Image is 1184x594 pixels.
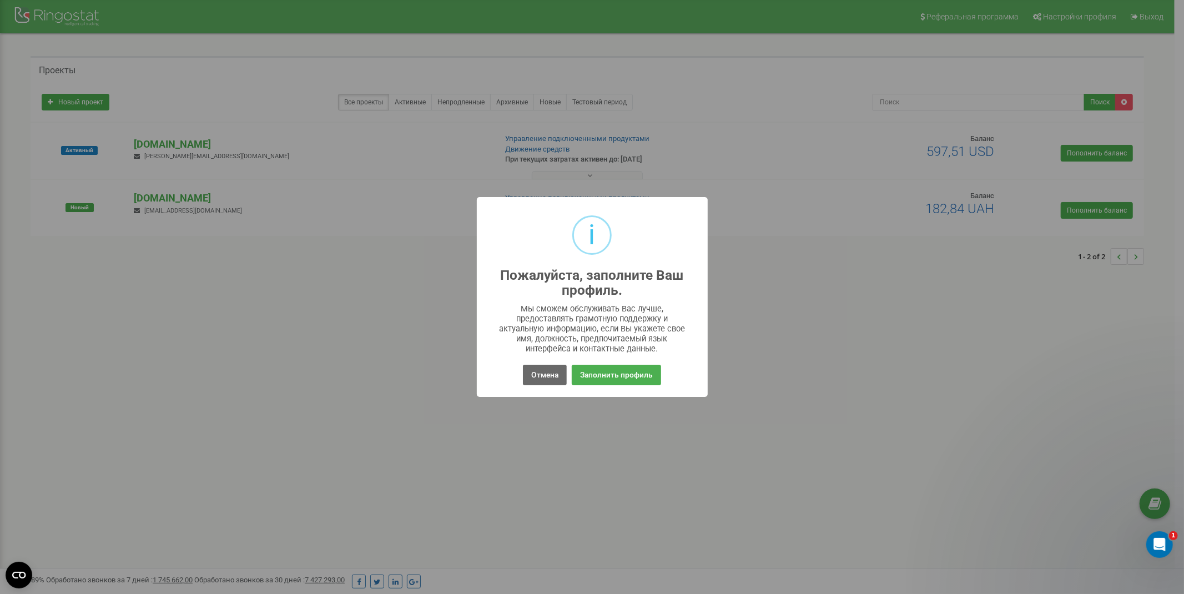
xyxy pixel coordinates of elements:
iframe: Intercom live chat [1146,531,1173,558]
span: 1 [1169,531,1178,540]
div: Мы сможем обслуживать Вас лучше, предоставлять грамотную поддержку и актуальную информацию, если ... [498,304,686,354]
button: Open CMP widget [6,562,32,588]
h2: Пожалуйста, заполните Ваш профиль. [498,268,686,298]
button: Отмена [523,365,567,385]
div: i [589,217,596,253]
button: Заполнить профиль [572,365,661,385]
